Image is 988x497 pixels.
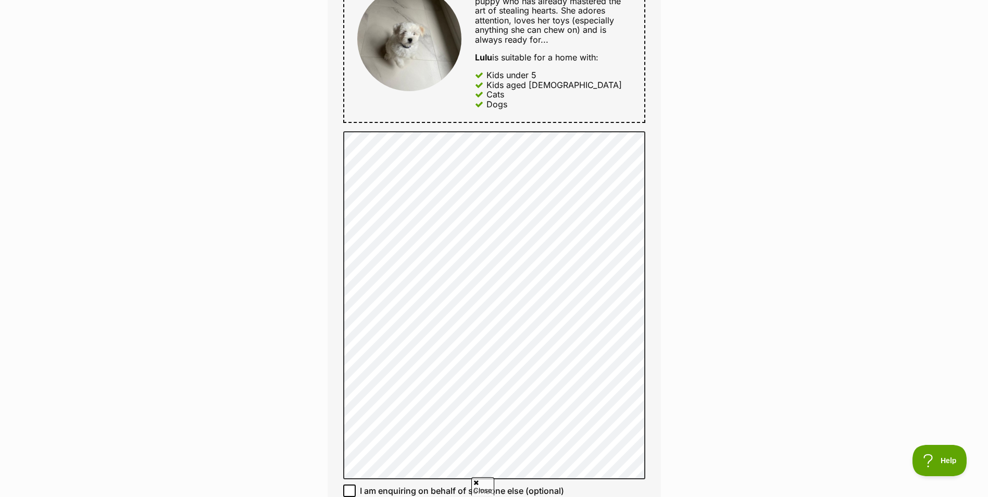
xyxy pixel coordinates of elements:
div: Cats [486,90,504,99]
iframe: Help Scout Beacon - Open [912,445,967,476]
div: Dogs [486,100,507,109]
div: is suitable for a home with: [475,53,631,62]
div: Kids under 5 [486,70,536,80]
span: I am enquiring on behalf of someone else (optional) [360,484,564,497]
div: Kids aged [DEMOGRAPHIC_DATA] [486,80,622,90]
strong: Lulu [475,52,492,63]
span: Close [471,477,494,495]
